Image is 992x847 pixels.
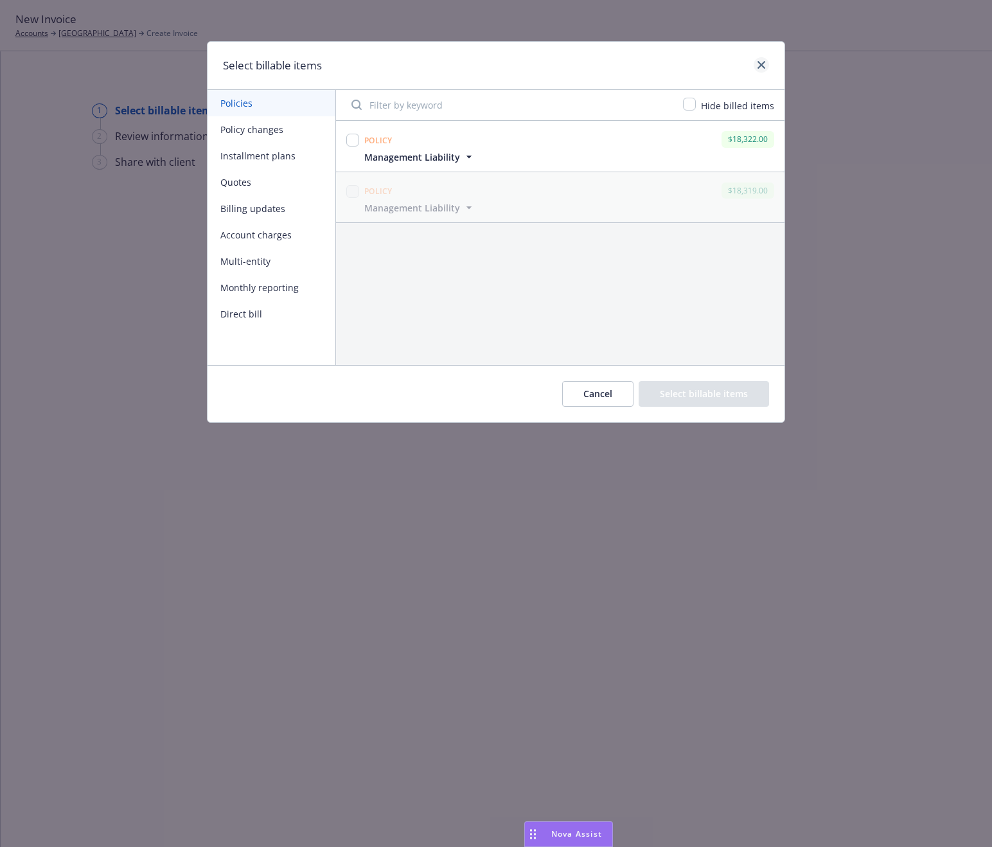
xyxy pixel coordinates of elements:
div: $18,322.00 [722,131,774,147]
span: Nova Assist [551,828,602,839]
button: Cancel [562,381,633,407]
button: Multi-entity [208,248,335,274]
button: Policies [208,90,335,116]
button: Quotes [208,169,335,195]
h1: Select billable items [223,57,322,74]
button: Management Liability [364,150,475,164]
button: Direct bill [208,301,335,327]
button: Management Liability [364,201,475,215]
input: Filter by keyword [344,92,675,118]
button: Nova Assist [524,821,613,847]
button: Account charges [208,222,335,248]
span: Hide billed items [701,100,774,112]
button: Installment plans [208,143,335,169]
button: Monthly reporting [208,274,335,301]
span: Policy [364,186,393,197]
a: close [754,57,769,73]
span: Policy [364,135,393,146]
span: Management Liability [364,201,460,215]
span: Management Liability [364,150,460,164]
div: $18,319.00 [722,183,774,199]
button: Policy changes [208,116,335,143]
button: Billing updates [208,195,335,222]
span: Policy$18,319.00Management Liability [336,172,784,222]
div: Drag to move [525,822,541,846]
